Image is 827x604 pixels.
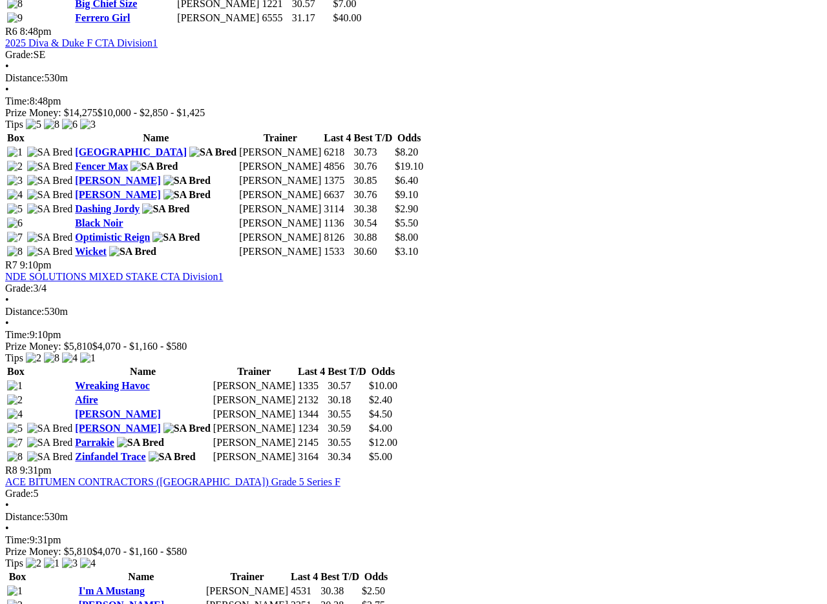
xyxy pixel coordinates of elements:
a: [PERSON_NAME] [75,423,160,434]
span: Tips [5,352,23,363]
td: 3114 [323,203,351,216]
div: 9:10pm [5,329,822,341]
span: $4,070 - $1,160 - $580 [92,341,187,352]
img: 3 [62,558,78,569]
td: [PERSON_NAME] [238,174,322,187]
img: SA Bred [163,423,211,434]
td: 1533 [323,245,351,258]
td: 2132 [297,394,326,407]
a: [PERSON_NAME] [75,189,160,200]
div: 530m [5,306,822,317]
th: Odds [361,570,391,583]
td: 1234 [297,422,326,435]
span: R6 [5,26,17,37]
td: 30.57 [327,379,367,392]
img: SA Bred [163,189,211,201]
span: $10,000 - $2,850 - $1,425 [98,107,205,118]
td: 30.85 [353,174,393,187]
span: $2.90 [395,203,418,214]
img: 1 [7,585,23,597]
span: $12.00 [369,437,397,448]
img: SA Bred [142,203,189,215]
span: $3.10 [395,246,418,257]
td: 31.17 [291,12,331,25]
img: 6 [7,217,23,229]
th: Last 4 [297,365,326,378]
td: [PERSON_NAME] [205,585,289,598]
td: [PERSON_NAME] [238,146,322,159]
th: Best T/D [327,365,367,378]
td: [PERSON_NAME] [238,160,322,173]
img: SA Bred [27,161,73,172]
a: 2025 Diva & Duke F CTA Division1 [5,37,158,48]
img: 5 [7,203,23,215]
span: Distance: [5,306,44,317]
td: 1136 [323,217,351,230]
img: SA Bred [131,161,178,172]
td: 1375 [323,174,351,187]
img: 8 [7,246,23,257]
th: Trainer [205,570,289,583]
img: 1 [7,380,23,392]
span: Distance: [5,72,44,83]
td: 30.34 [327,450,367,463]
td: 4856 [323,160,351,173]
img: 3 [7,175,23,186]
td: [PERSON_NAME] [238,203,322,216]
td: 30.88 [353,231,393,244]
td: 30.76 [353,160,393,173]
span: $10.00 [369,380,397,391]
td: 3164 [297,450,326,463]
span: $5.50 [395,217,418,228]
img: SA Bred [27,437,73,448]
div: 530m [5,511,822,523]
img: SA Bred [27,423,73,434]
img: 3 [80,119,96,130]
img: SA Bred [27,246,73,257]
img: SA Bred [27,189,73,201]
img: SA Bred [109,246,156,257]
span: Distance: [5,511,44,522]
td: 6555 [261,12,289,25]
span: $9.10 [395,189,418,200]
td: 8126 [323,231,351,244]
img: SA Bred [149,451,196,463]
a: Wreaking Havoc [75,380,149,391]
span: $2.40 [369,394,392,405]
a: Ferrero Girl [75,12,130,23]
img: 1 [44,558,59,569]
a: [PERSON_NAME] [75,175,160,186]
img: 6 [62,119,78,130]
span: Time: [5,329,30,340]
span: $6.40 [395,175,418,186]
td: 1335 [297,379,326,392]
span: 8:48pm [20,26,52,37]
img: 5 [7,423,23,434]
td: 1344 [297,408,326,421]
img: 8 [44,119,59,130]
div: 5 [5,488,822,499]
th: Trainer [238,132,322,145]
span: Grade: [5,283,34,294]
td: [PERSON_NAME] [213,436,296,449]
img: 2 [26,558,41,569]
td: [PERSON_NAME] [238,188,322,201]
img: 8 [7,451,23,463]
a: [GEOGRAPHIC_DATA] [75,146,187,157]
span: $8.20 [395,146,418,157]
img: 9 [7,12,23,24]
img: SA Bred [27,203,73,215]
span: • [5,61,9,72]
th: Last 4 [323,132,351,145]
img: 2 [7,394,23,406]
span: 9:10pm [20,259,52,270]
th: Name [74,132,237,145]
td: [PERSON_NAME] [176,12,260,25]
td: 30.73 [353,146,393,159]
a: Dashing Jordy [75,203,140,214]
a: Zinfandel Trace [75,451,145,462]
a: Fencer Max [75,161,128,172]
td: [PERSON_NAME] [238,231,322,244]
span: Grade: [5,488,34,499]
div: 530m [5,72,822,84]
